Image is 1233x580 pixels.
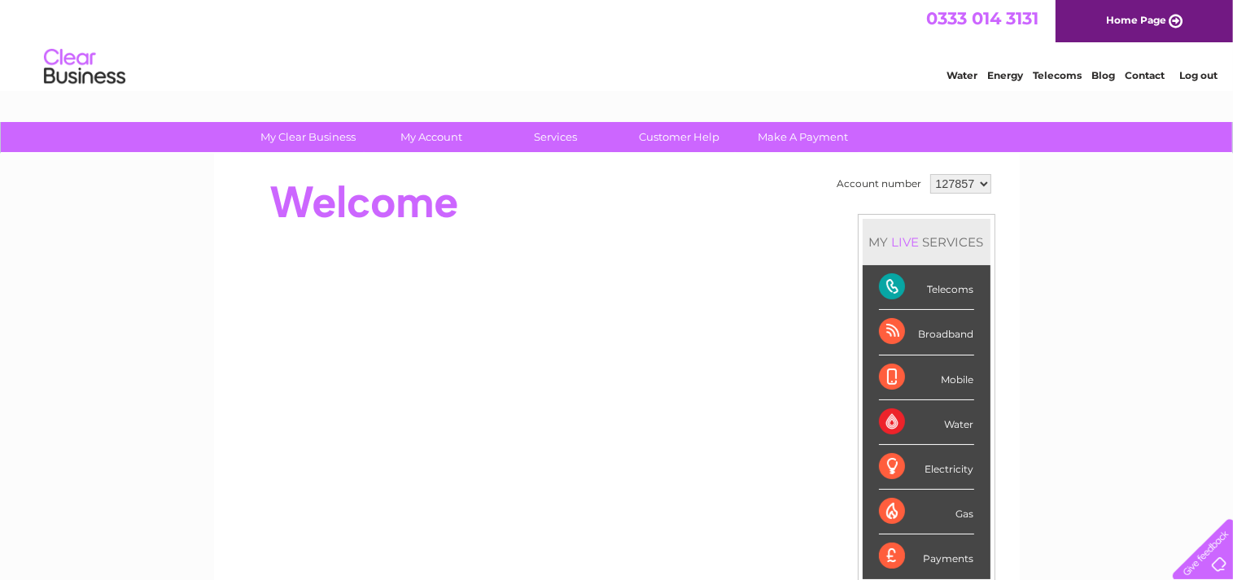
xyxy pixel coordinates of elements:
[833,170,926,198] td: Account number
[1033,69,1082,81] a: Telecoms
[43,42,126,92] img: logo.png
[879,534,974,578] div: Payments
[879,355,974,400] div: Mobile
[879,490,974,534] div: Gas
[863,219,990,265] div: MY SERVICES
[947,69,977,81] a: Water
[879,265,974,310] div: Telecoms
[1091,69,1115,81] a: Blog
[879,310,974,355] div: Broadband
[879,400,974,445] div: Water
[879,445,974,490] div: Electricity
[987,69,1023,81] a: Energy
[488,122,623,152] a: Services
[889,234,923,250] div: LIVE
[241,122,375,152] a: My Clear Business
[612,122,746,152] a: Customer Help
[926,8,1038,28] a: 0333 014 3131
[1125,69,1165,81] a: Contact
[736,122,870,152] a: Make A Payment
[365,122,499,152] a: My Account
[1179,69,1218,81] a: Log out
